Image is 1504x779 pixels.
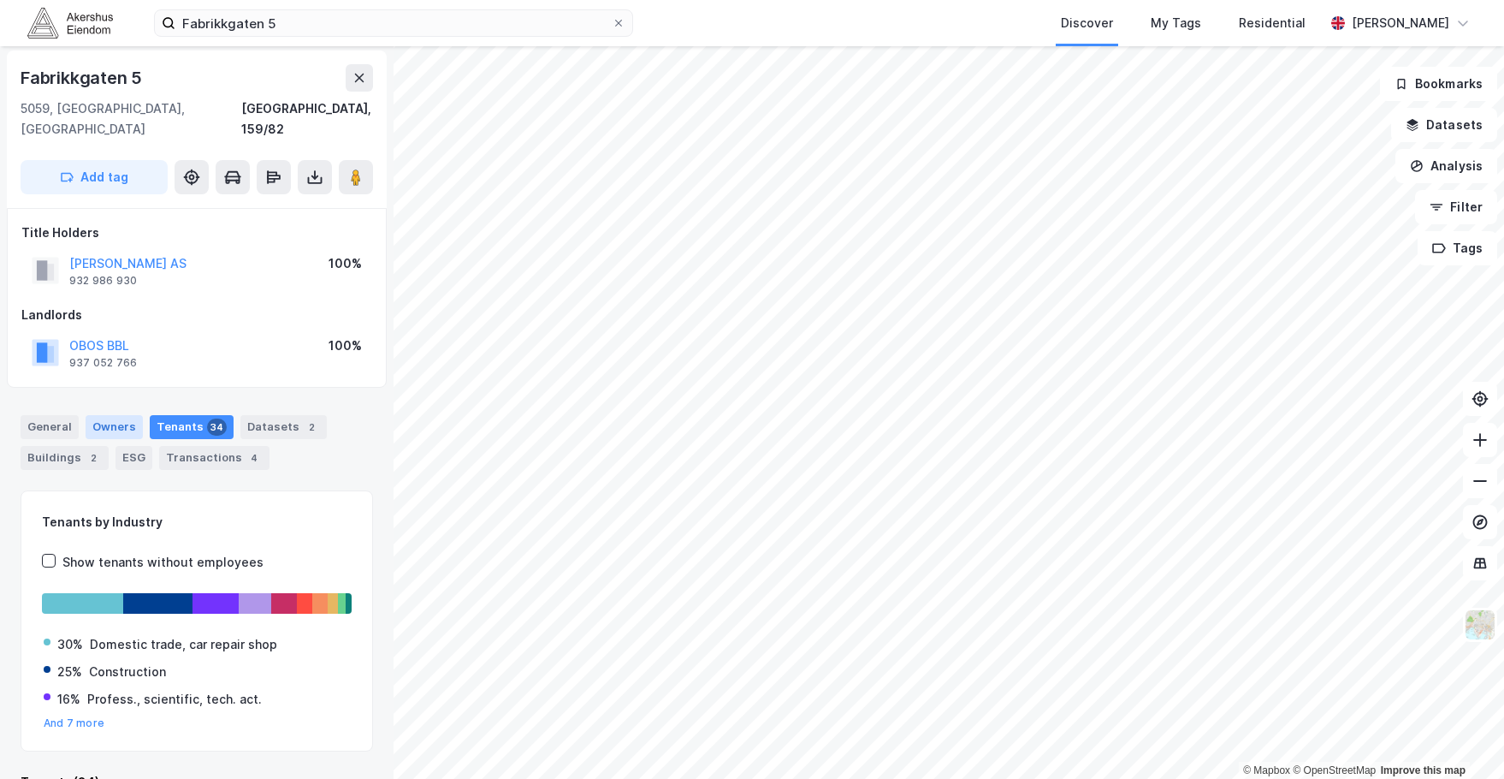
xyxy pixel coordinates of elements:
[150,415,234,439] div: Tenants
[21,446,109,470] div: Buildings
[44,717,104,730] button: And 7 more
[69,274,137,288] div: 932 986 930
[1352,13,1449,33] div: [PERSON_NAME]
[1151,13,1201,33] div: My Tags
[1391,108,1497,142] button: Datasets
[57,689,80,710] div: 16%
[329,336,362,356] div: 100%
[21,305,372,325] div: Landlords
[1239,13,1306,33] div: Residential
[1380,67,1497,101] button: Bookmarks
[21,98,241,140] div: 5059, [GEOGRAPHIC_DATA], [GEOGRAPHIC_DATA]
[303,419,320,436] div: 2
[21,160,168,194] button: Add tag
[1418,697,1504,779] div: Kontrollprogram for chat
[1395,149,1497,183] button: Analysis
[115,446,152,470] div: ESG
[86,415,143,439] div: Owners
[1061,13,1113,33] div: Discover
[27,8,113,38] img: akershus-eiendom-logo.9091f326c980b4bce74ccdd9f866810c.svg
[87,689,262,710] div: Profess., scientific, tech. act.
[89,662,166,682] div: Construction
[21,415,79,439] div: General
[159,446,269,470] div: Transactions
[57,634,83,655] div: 30%
[21,223,372,243] div: Title Holders
[207,419,227,436] div: 34
[1418,697,1504,779] iframe: Chat Widget
[1415,190,1497,224] button: Filter
[1293,764,1376,776] a: OpenStreetMap
[175,10,612,36] input: Search by address, cadastre, landlords, tenants or people
[1464,609,1496,641] img: Z
[62,552,263,573] div: Show tenants without employees
[21,64,145,92] div: Fabrikkgaten 5
[246,449,263,467] div: 4
[1381,764,1466,776] a: Improve this map
[42,512,352,532] div: Tenants by Industry
[1243,764,1290,776] a: Mapbox
[241,98,373,140] div: [GEOGRAPHIC_DATA], 159/82
[69,356,137,370] div: 937 052 766
[57,662,82,682] div: 25%
[329,253,362,274] div: 100%
[240,415,327,439] div: Datasets
[85,449,102,467] div: 2
[1418,231,1497,265] button: Tags
[90,634,277,655] div: Domestic trade, car repair shop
